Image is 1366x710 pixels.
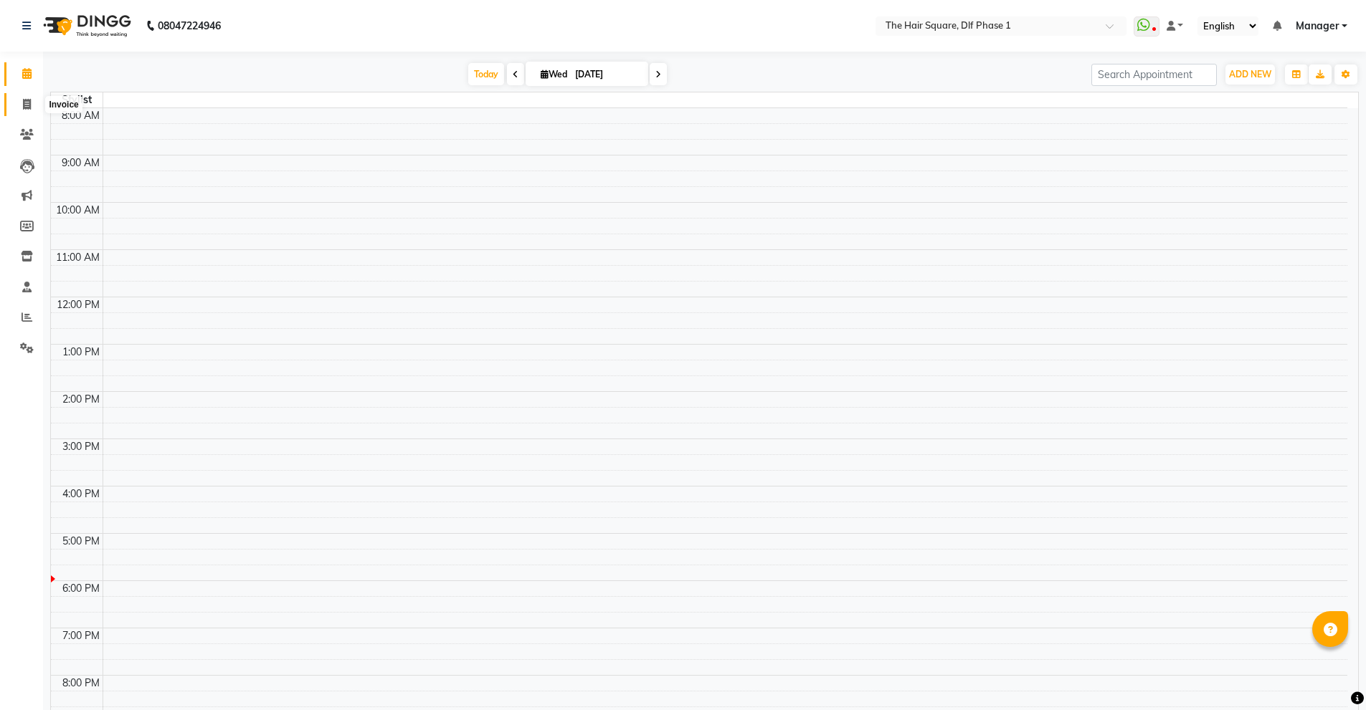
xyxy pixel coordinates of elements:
[54,297,103,312] div: 12:00 PM
[1229,69,1271,80] span: ADD NEW
[60,676,103,691] div: 8:00 PM
[571,64,642,85] input: 2025-09-03
[37,6,135,46] img: logo
[1296,19,1339,34] span: Manager
[60,345,103,360] div: 1:00 PM
[468,63,504,85] span: Today
[53,250,103,265] div: 11:00 AM
[60,486,103,502] div: 4:00 PM
[53,203,103,218] div: 10:00 AM
[60,628,103,643] div: 7:00 PM
[1225,64,1275,85] button: ADD NEW
[59,155,103,171] div: 9:00 AM
[60,534,103,549] div: 5:00 PM
[537,69,571,80] span: Wed
[1091,64,1217,86] input: Search Appointment
[60,439,103,454] div: 3:00 PM
[60,581,103,596] div: 6:00 PM
[1306,653,1352,696] iframe: chat widget
[45,96,82,113] div: Invoice
[60,392,103,407] div: 2:00 PM
[158,6,221,46] b: 08047224946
